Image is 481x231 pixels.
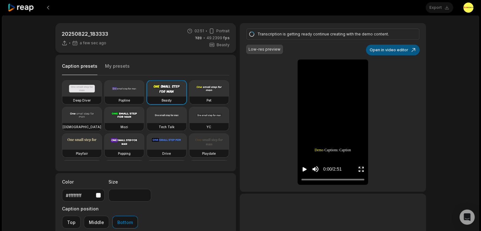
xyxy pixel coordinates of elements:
span: a few sec ago [80,41,106,46]
h3: Tech Talk [159,124,175,129]
label: Caption position [62,205,138,212]
button: Enter Fullscreen [358,163,364,175]
label: Size [108,178,151,185]
button: Open in video editor [366,45,420,55]
div: 0:00 / 2:51 [323,166,342,172]
button: #ffffffff [62,189,105,202]
button: My presets [105,63,130,75]
button: Middle [84,216,109,228]
div: Low-res preview [249,47,281,52]
button: Bottom [112,216,138,228]
h3: Drive [162,151,171,156]
span: Demo [315,147,324,153]
span: Caption [339,147,351,153]
h3: Popline [119,98,130,103]
span: 49.2399 [207,35,230,41]
button: Mute sound [311,165,319,173]
span: Captions: [324,147,338,153]
div: Transcription is getting ready continue creating with the demo content. [257,31,406,37]
h3: Beasty [162,98,172,103]
h3: Mozi [120,124,128,129]
div: Open Intercom Messenger [459,209,475,225]
h3: Pet [207,98,211,103]
h3: YC [207,124,211,129]
span: Portrait [216,28,230,34]
div: #ffffffff [66,192,93,199]
span: fps [223,35,230,40]
span: Beasty [217,42,230,48]
h3: Playfair [76,151,88,156]
h3: Deep Diver [73,98,91,103]
button: Top [62,216,81,228]
p: 20250822_183333 [62,30,108,38]
h3: Popping [118,151,131,156]
h3: Playdate [202,151,216,156]
span: 02:51 [194,28,204,34]
button: Caption presets [62,63,97,75]
label: Color [62,178,105,185]
h3: [DEMOGRAPHIC_DATA] [63,124,101,129]
button: Play video [301,163,308,175]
